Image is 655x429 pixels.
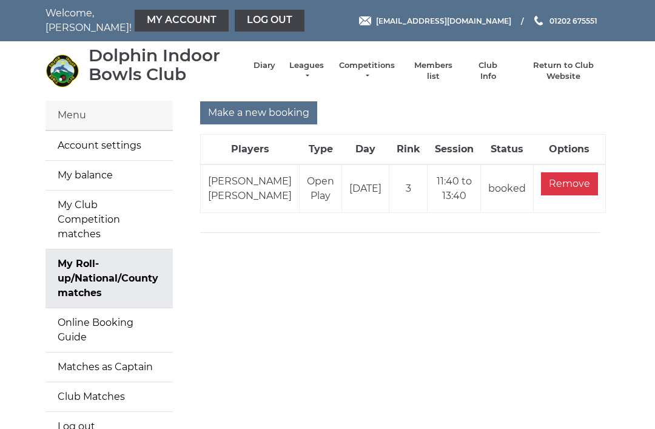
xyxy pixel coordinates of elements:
[200,101,317,124] input: Make a new booking
[201,164,300,213] td: [PERSON_NAME] [PERSON_NAME]
[342,164,389,213] td: [DATE]
[45,382,173,411] a: Club Matches
[45,161,173,190] a: My balance
[376,16,511,25] span: [EMAIL_ADDRESS][DOMAIN_NAME]
[300,164,342,213] td: Open Play
[534,134,606,164] th: Options
[428,164,481,213] td: 11:40 to 13:40
[300,134,342,164] th: Type
[541,172,598,195] input: Remove
[389,164,428,213] td: 3
[359,16,371,25] img: Email
[481,134,534,164] th: Status
[389,134,428,164] th: Rink
[45,6,270,35] nav: Welcome, [PERSON_NAME]!
[518,60,610,82] a: Return to Club Website
[408,60,458,82] a: Members list
[45,101,173,130] div: Menu
[534,16,543,25] img: Phone us
[287,60,326,82] a: Leagues
[359,15,511,27] a: Email [EMAIL_ADDRESS][DOMAIN_NAME]
[45,249,173,308] a: My Roll-up/National/County matches
[45,191,173,249] a: My Club Competition matches
[89,46,241,84] div: Dolphin Indoor Bowls Club
[549,16,597,25] span: 01202 675551
[45,308,173,352] a: Online Booking Guide
[45,54,79,87] img: Dolphin Indoor Bowls Club
[342,134,389,164] th: Day
[471,60,506,82] a: Club Info
[235,10,304,32] a: Log out
[135,10,229,32] a: My Account
[532,15,597,27] a: Phone us 01202 675551
[201,134,300,164] th: Players
[254,60,275,71] a: Diary
[45,353,173,382] a: Matches as Captain
[428,134,481,164] th: Session
[45,131,173,160] a: Account settings
[338,60,396,82] a: Competitions
[481,164,534,213] td: booked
